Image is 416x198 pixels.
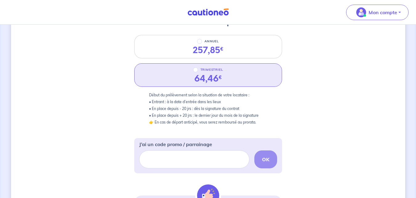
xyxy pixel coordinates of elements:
div: 257,85 [193,45,224,56]
p: TRIMESTRIEL [200,66,223,74]
sup: € [219,74,222,81]
sup: € [220,45,224,53]
p: Mon compte [369,9,397,16]
img: illu_account_valid_menu.svg [356,7,366,17]
button: illu_account_valid_menu.svgMon compte [346,5,409,20]
div: 64,46 [194,74,222,84]
p: ANNUEL [204,38,219,45]
p: J’ai un code promo / parrainage [139,141,212,148]
img: Cautioneo [185,8,231,16]
p: Début du prélèvement selon la situation de votre locataire : • Entrant : à la date d’entrée dans ... [149,92,267,126]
